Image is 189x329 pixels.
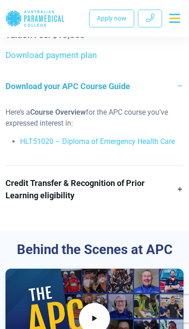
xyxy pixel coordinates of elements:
a: Download your APC Course Guide [5,69,184,103]
a: HLT51020 – Diploma of Emergency Health Care [20,137,175,146]
a: Australian Paramedical College [5,4,65,33]
strong: Course Overview [30,108,86,117]
h3: Behind the Scenes at APC [5,242,184,258]
button: Toggle navigation [166,10,184,27]
strong: Tuition Fee: $13,360 [5,30,85,40]
a: Credit Transfer & Recognition of Prior Learning eligibility [5,166,184,212]
a: Apply now [89,10,134,27]
a: Download payment plan [5,50,97,60]
p: Here’s a for the APC course you’ve expressed interest in: [5,107,184,129]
